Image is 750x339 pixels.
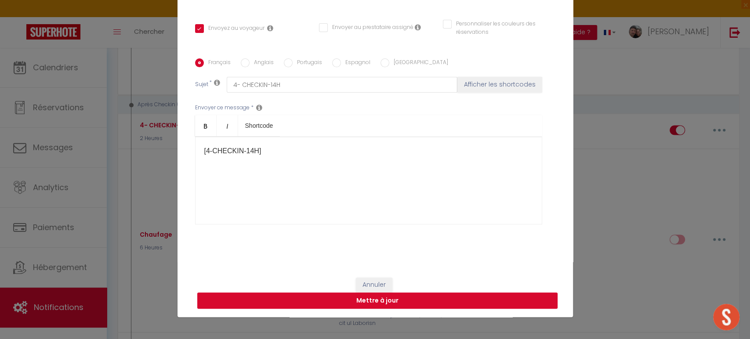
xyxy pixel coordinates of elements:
[267,25,273,32] i: Envoyer au voyageur
[204,58,231,68] label: Français
[195,104,250,112] label: Envoyer ce message
[214,79,220,86] i: Subject
[457,77,542,93] button: Afficher les shortcodes
[197,292,558,309] button: Mettre à jour
[415,24,421,31] i: Envoyer au prestataire si il est assigné
[238,115,280,136] a: Shortcode
[204,24,264,34] label: Envoyez au voyageur
[341,58,370,68] label: Espagnol
[204,146,533,156] p: [4-CHECKIN-14H]​
[195,115,217,136] a: Bold
[250,58,274,68] label: Anglais
[389,58,448,68] label: [GEOGRAPHIC_DATA]
[217,115,238,136] a: Italic
[356,278,392,292] button: Annuler
[293,58,322,68] label: Portugais
[195,80,208,90] label: Sujet
[256,104,262,111] i: Message
[713,304,739,330] div: Ouvrir le chat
